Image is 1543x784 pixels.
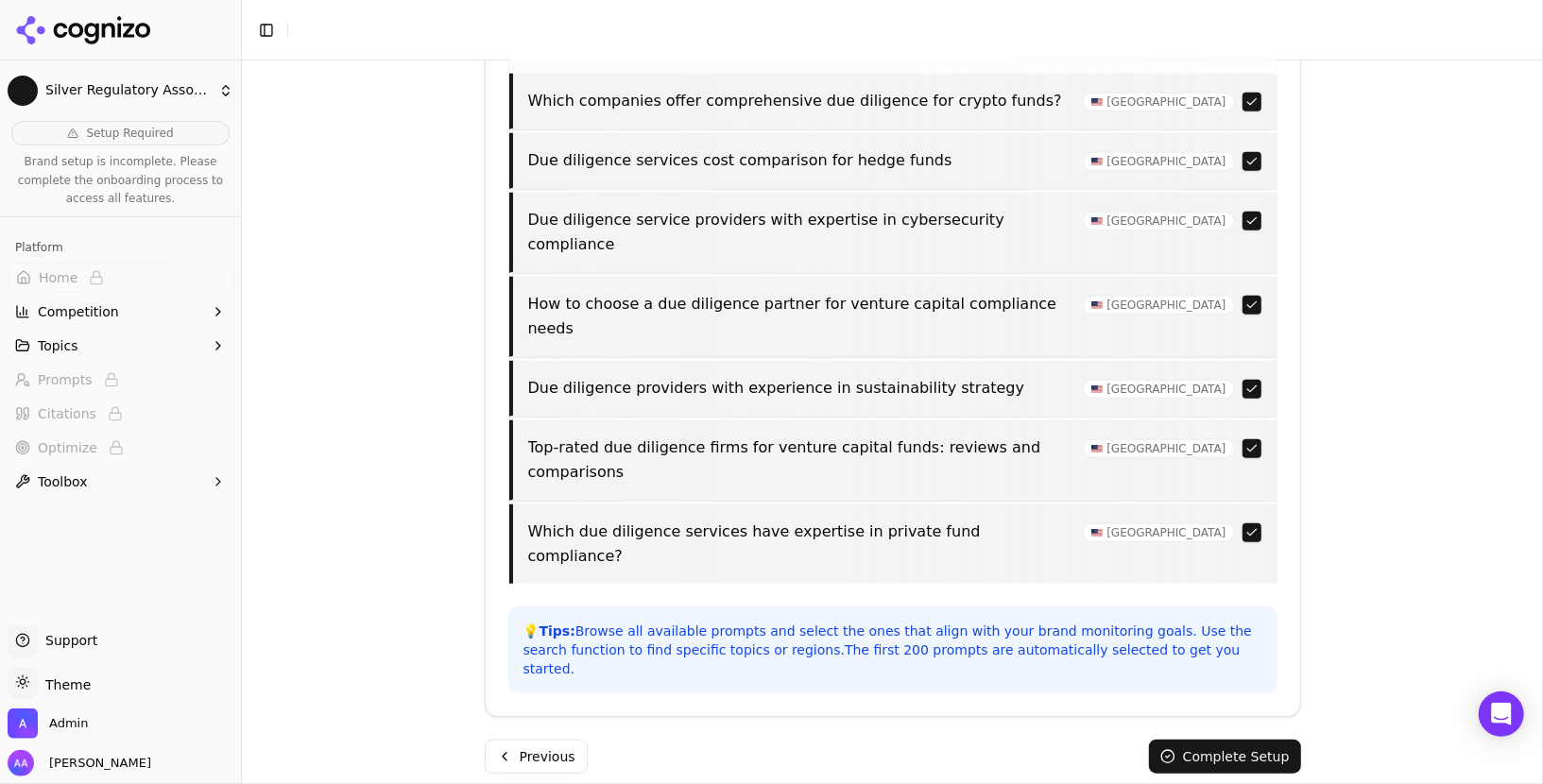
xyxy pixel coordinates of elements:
img: Admin [8,708,38,739]
span: Optimize [38,438,97,457]
button: Competition [8,297,233,327]
p: Brand setup is incomplete. Please complete the onboarding process to access all features. [11,153,230,209]
p: How to choose a due diligence partner for venture capital compliance needs [528,292,1072,341]
img: US [1091,529,1103,537]
span: [GEOGRAPHIC_DATA] [1083,93,1234,111]
p: Due diligence service providers with expertise in cybersecurity compliance [528,208,1072,257]
p: Which companies offer comprehensive due diligence for crypto funds? [528,89,1072,113]
span: Citations [38,404,96,423]
img: Silver Regulatory Associates LLC [8,76,38,106]
img: Alp Aysan [8,750,34,776]
span: Toolbox [38,472,88,491]
span: [GEOGRAPHIC_DATA] [1083,296,1234,315]
p: Due diligence providers with experience in sustainability strategy [528,376,1072,401]
span: [GEOGRAPHIC_DATA] [1083,152,1234,171]
img: US [1091,217,1103,225]
span: Topics [38,336,78,355]
img: US [1091,385,1103,393]
span: Support [38,631,97,650]
p: Which due diligence services have expertise in private fund compliance? [528,520,1072,569]
button: Toolbox [8,467,233,497]
p: Due diligence services cost comparison for hedge funds [528,148,1072,173]
span: Theme [38,677,91,692]
p: 💡 Browse all available prompts and select the ones that align with your brand monitoring goals. U... [523,622,1262,678]
span: [PERSON_NAME] [42,755,151,772]
span: Admin [49,715,88,732]
span: Competition [38,302,119,321]
div: Platform [8,232,233,263]
img: US [1091,445,1103,452]
button: Open user button [8,750,151,776]
span: Home [39,268,77,287]
span: [GEOGRAPHIC_DATA] [1083,380,1234,399]
img: US [1091,301,1103,309]
button: Open organization switcher [8,708,88,739]
div: Open Intercom Messenger [1479,691,1524,737]
span: Setup Required [86,126,173,141]
button: Previous [485,740,588,774]
strong: Tips: [540,623,575,639]
span: [GEOGRAPHIC_DATA] [1083,212,1234,230]
button: Topics [8,331,233,361]
button: Complete Setup [1149,740,1301,774]
span: Prompts [38,370,93,389]
span: [GEOGRAPHIC_DATA] [1083,439,1234,458]
img: US [1091,98,1103,106]
img: US [1091,158,1103,165]
span: Silver Regulatory Associates LLC [45,82,211,99]
span: [GEOGRAPHIC_DATA] [1083,523,1234,542]
p: Top-rated due diligence firms for venture capital funds: reviews and comparisons [528,435,1072,485]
